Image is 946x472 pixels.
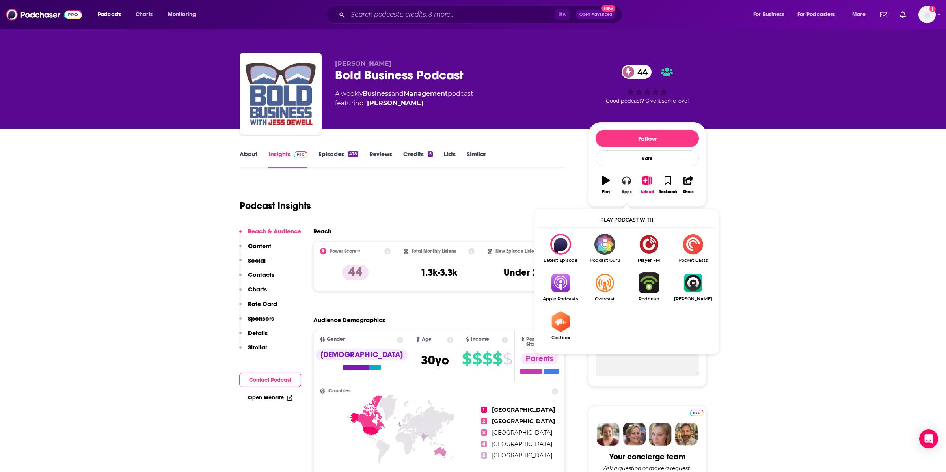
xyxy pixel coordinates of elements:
span: Gender [327,337,345,342]
span: Countries [328,388,351,394]
a: Management [404,90,448,97]
button: Similar [239,343,267,358]
a: Castro[PERSON_NAME] [671,272,715,302]
span: $ [482,353,492,365]
span: ⌘ K [555,9,570,20]
p: Rate Card [248,300,277,308]
img: Sydney Profile [597,423,620,446]
div: 478 [348,151,358,157]
span: 4 [481,441,487,447]
span: Good podcast? Give it some love! [606,98,689,104]
a: Pro website [690,409,704,416]
span: 5 [481,452,487,459]
button: open menu [847,8,875,21]
a: Episodes478 [318,150,358,168]
img: User Profile [918,6,936,23]
h3: 1.3k-3.3k [421,267,457,278]
button: Play [596,171,616,199]
span: featuring [335,99,473,108]
div: Bookmark [659,190,677,194]
a: InsightsPodchaser Pro [268,150,307,168]
span: $ [493,353,502,365]
span: [GEOGRAPHIC_DATA] [492,406,555,413]
p: Social [248,257,266,264]
div: Added [641,190,654,194]
a: Bold Business Podcast [241,54,320,133]
p: Reach & Audience [248,228,301,235]
span: Podcast Guru [583,258,627,263]
button: Added [637,171,657,199]
span: $ [462,353,471,365]
span: $ [472,353,482,365]
span: [PERSON_NAME] [671,297,715,302]
div: Apps [622,190,632,194]
span: 3 [481,429,487,436]
div: Parents [521,353,558,364]
h2: Total Monthly Listens [412,248,456,254]
a: Similar [467,150,486,168]
img: Podchaser - Follow, Share and Rate Podcasts [6,7,82,22]
span: Pocket Casts [671,258,715,263]
span: $ [503,353,512,365]
span: 44 [629,65,652,79]
div: [DEMOGRAPHIC_DATA] [316,349,408,360]
a: Apple PodcastsApple Podcasts [538,272,583,302]
span: Castbox [538,335,583,340]
span: Podbean [627,297,671,302]
div: Play podcast with [538,213,715,228]
span: More [852,9,866,20]
h2: Reach [313,228,331,235]
span: [GEOGRAPHIC_DATA] [492,429,552,436]
button: Contacts [239,271,274,285]
p: Contacts [248,271,274,278]
a: OvercastOvercast [583,272,627,302]
a: Show notifications dropdown [877,8,890,21]
span: Charts [136,9,153,20]
span: Parental Status [526,337,550,347]
img: Barbara Profile [623,423,646,446]
svg: Add a profile image [929,6,936,12]
span: New [601,5,616,12]
a: Charts [130,8,157,21]
a: Lists [444,150,456,168]
h3: Under 2k [504,267,542,278]
img: Jules Profile [649,423,672,446]
a: Show notifications dropdown [897,8,909,21]
span: and [391,90,404,97]
input: Search podcasts, credits, & more... [348,8,555,21]
span: Podcasts [98,9,121,20]
span: For Business [753,9,784,20]
a: Credits5 [403,150,432,168]
h2: Audience Demographics [313,316,385,324]
span: Age [422,337,432,342]
a: About [240,150,257,168]
a: Open Website [248,394,292,401]
span: Overcast [583,297,627,302]
div: Share [683,190,694,194]
span: [GEOGRAPHIC_DATA] [492,452,552,459]
span: Open Advanced [579,13,612,17]
div: Your concierge team [609,452,685,462]
div: Ask a question or make a request. [603,465,691,471]
button: Charts [239,285,267,300]
button: Rate Card [239,300,277,315]
span: Monitoring [168,9,196,20]
p: Charts [248,285,267,293]
a: Podcast GuruPodcast Guru [583,234,627,263]
a: Pocket CastsPocket Casts [671,234,715,263]
span: Logged in as TeemsPR [918,6,936,23]
img: Jon Profile [675,423,698,446]
a: Business [363,90,391,97]
a: CastboxCastbox [538,311,583,340]
h1: Podcast Insights [240,200,311,212]
button: Content [239,242,271,257]
div: Bold Business Podcast on Latest Episode [538,234,583,263]
button: open menu [748,8,794,21]
div: 44Good podcast? Give it some love! [588,60,706,109]
img: Podchaser Pro [294,151,307,158]
div: 5 [428,151,432,157]
p: Details [248,329,268,337]
span: 2 [481,418,487,424]
button: Details [239,329,268,344]
span: Latest Episode [538,258,583,263]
